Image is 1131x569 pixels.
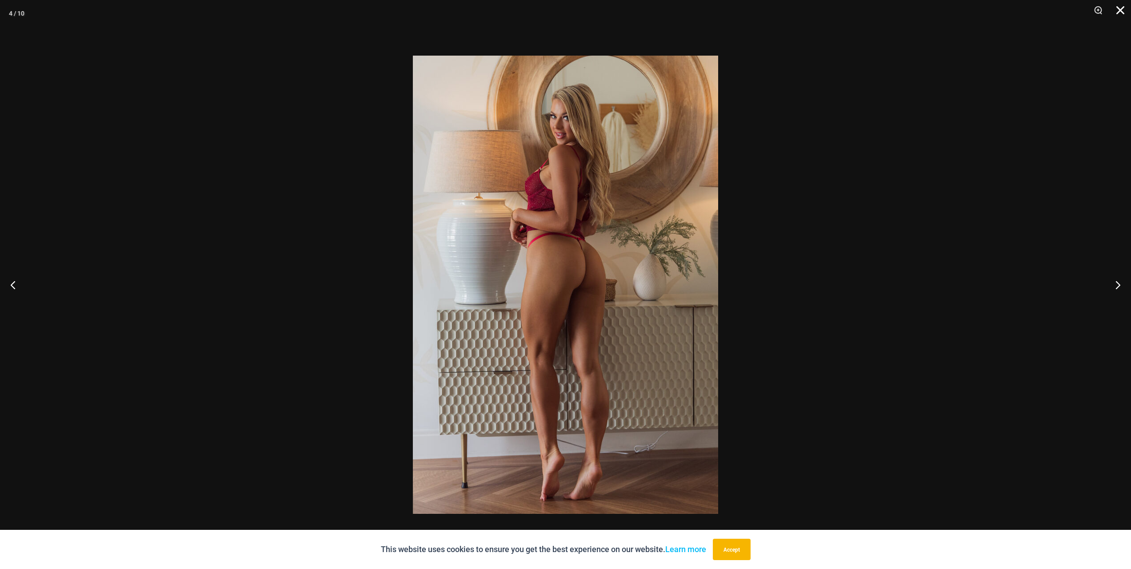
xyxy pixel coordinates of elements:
p: This website uses cookies to ensure you get the best experience on our website. [381,543,706,556]
button: Accept [713,539,751,560]
img: Guilty Pleasures Red 1260 Slip 689 Micro 02 [413,56,718,514]
div: 4 / 10 [9,7,24,20]
a: Learn more [665,545,706,554]
button: Next [1098,262,1131,307]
